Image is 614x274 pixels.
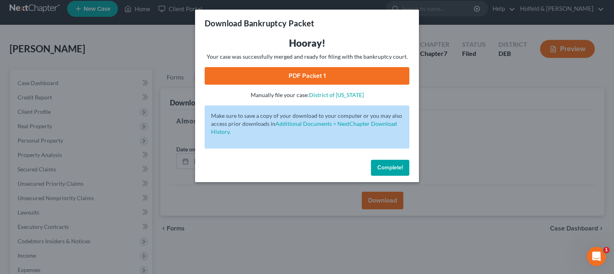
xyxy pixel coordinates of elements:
[205,91,409,99] p: Manually file your case:
[603,247,610,253] span: 1
[587,247,606,266] iframe: Intercom live chat
[211,112,403,136] p: Make sure to save a copy of your download to your computer or you may also access prior downloads in
[377,164,403,171] span: Complete!
[309,91,364,98] a: District of [US_STATE]
[205,53,409,61] p: Your case was successfully merged and ready for filing with the bankruptcy court.
[205,67,409,85] a: PDF Packet 1
[211,120,397,135] a: Additional Documents > NextChapter Download History.
[205,18,314,29] h3: Download Bankruptcy Packet
[205,37,409,50] h3: Hooray!
[371,160,409,176] button: Complete!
